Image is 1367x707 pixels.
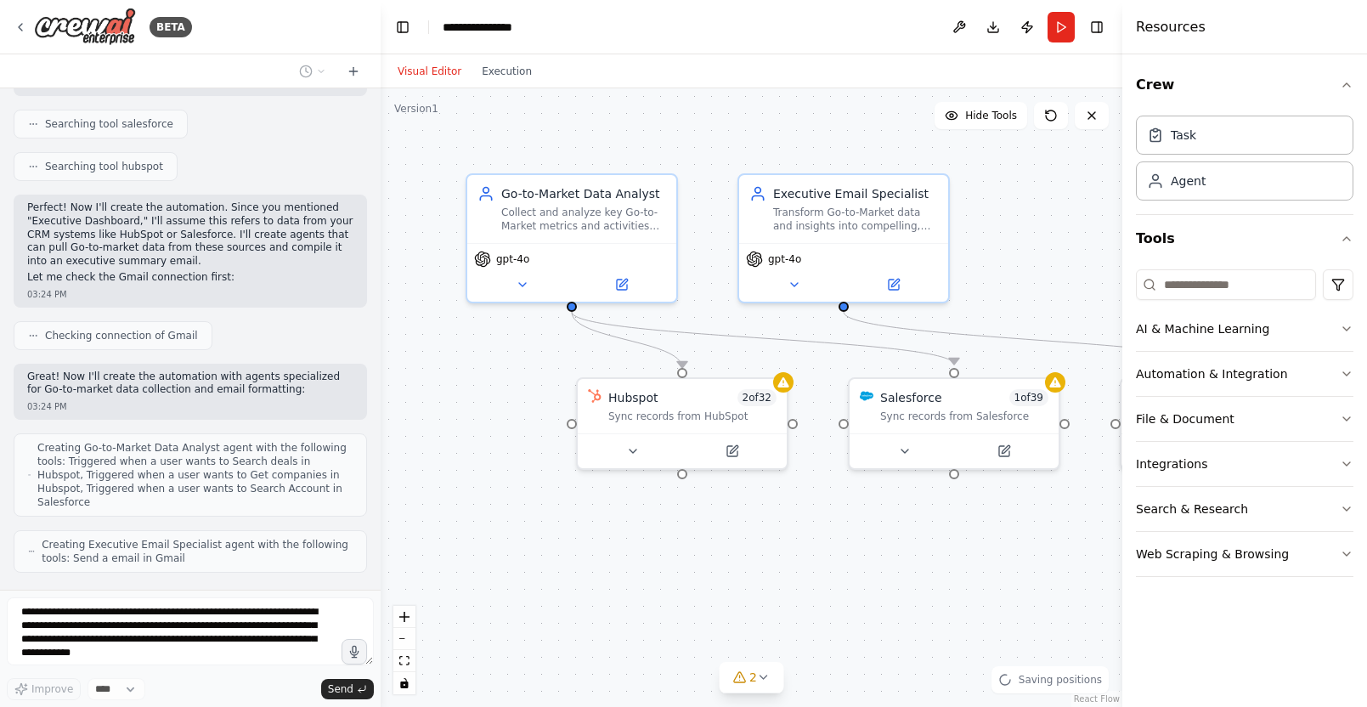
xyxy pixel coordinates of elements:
[719,662,784,693] button: 2
[965,109,1017,122] span: Hide Tools
[956,441,1052,461] button: Open in side panel
[45,160,163,173] span: Searching tool hubspot
[848,377,1060,470] div: SalesforceSalesforce1of39Sync records from Salesforce
[1136,215,1353,263] button: Tools
[393,650,415,672] button: fit view
[1009,389,1049,406] span: Number of enabled actions
[860,389,873,403] img: Salesforce
[328,682,353,696] span: Send
[150,17,192,37] div: BETA
[391,15,415,39] button: Hide left sidebar
[576,377,788,470] div: HubSpotHubspot2of32Sync records from HubSpot
[1171,127,1196,144] div: Task
[1019,673,1102,687] span: Saving positions
[45,117,173,131] span: Searching tool salesforce
[1136,17,1206,37] h4: Resources
[27,288,353,301] div: 03:24 PM
[563,312,691,368] g: Edge from e3aa3616-8300-4732-8298-f7fd0d84ca14 to aae74bd2-89db-4c33-8807-ce6a6b1e4598
[563,312,963,365] g: Edge from e3aa3616-8300-4732-8298-f7fd0d84ca14 to 3e7dd690-717f-4beb-ac2f-a4dcf3eb1630
[880,410,1048,423] div: Sync records from Salesforce
[496,252,529,266] span: gpt-4o
[1136,352,1353,396] button: Automation & Integration
[845,274,941,295] button: Open in side panel
[768,252,801,266] span: gpt-4o
[45,329,198,342] span: Checking connection of Gmail
[501,206,666,233] div: Collect and analyze key Go-to-Market metrics and activities from CRM systems, including sales pip...
[393,672,415,694] button: toggle interactivity
[27,201,353,268] p: Perfect! Now I'll create the automation. Since you mentioned "Executive Dashboard," I'll assume t...
[393,606,415,628] button: zoom in
[443,19,530,36] nav: breadcrumb
[1136,532,1353,576] button: Web Scraping & Browsing
[1136,487,1353,531] button: Search & Research
[1136,307,1353,351] button: AI & Machine Learning
[31,682,73,696] span: Improve
[773,206,938,233] div: Transform Go-to-Market data and insights into compelling, executive-level email updates that are ...
[773,185,938,202] div: Executive Email Specialist
[1136,263,1353,591] div: Tools
[501,185,666,202] div: Go-to-Market Data Analyst
[588,389,602,403] img: HubSpot
[1136,442,1353,486] button: Integrations
[342,639,367,665] button: Click to speak your automation idea
[466,173,678,303] div: Go-to-Market Data AnalystCollect and analyze key Go-to-Market metrics and activities from CRM sys...
[34,8,136,46] img: Logo
[42,538,353,565] span: Creating Executive Email Specialist agent with the following tools: Send a email in Gmail
[737,173,950,303] div: Executive Email SpecialistTransform Go-to-Market data and insights into compelling, executive-lev...
[1136,397,1353,441] button: File & Document
[935,102,1027,129] button: Hide Tools
[37,441,353,509] span: Creating Go-to-Market Data Analyst agent with the following tools: Triggered when a user wants to...
[835,312,1234,368] g: Edge from 542c3015-12b2-4aca-90a3-6bf002b95206 to 939507da-db7d-469e-a095-6dc97ecdf8ad
[608,410,777,423] div: Sync records from HubSpot
[7,678,81,700] button: Improve
[1136,61,1353,109] button: Crew
[1085,15,1109,39] button: Hide right sidebar
[749,669,757,686] span: 2
[573,274,669,295] button: Open in side panel
[27,370,353,397] p: Great! Now I'll create the automation with agents specialized for Go-to-market data collection an...
[737,389,777,406] span: Number of enabled actions
[321,679,374,699] button: Send
[393,628,415,650] button: zoom out
[1171,173,1206,189] div: Agent
[27,400,353,413] div: 03:24 PM
[880,389,942,406] div: Salesforce
[1136,109,1353,214] div: Crew
[27,271,353,285] p: Let me check the Gmail connection first:
[394,102,438,116] div: Version 1
[684,441,780,461] button: Open in side panel
[472,61,542,82] button: Execution
[340,61,367,82] button: Start a new chat
[608,389,658,406] div: Hubspot
[393,606,415,694] div: React Flow controls
[387,61,472,82] button: Visual Editor
[292,61,333,82] button: Switch to previous chat
[1074,694,1120,704] a: React Flow attribution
